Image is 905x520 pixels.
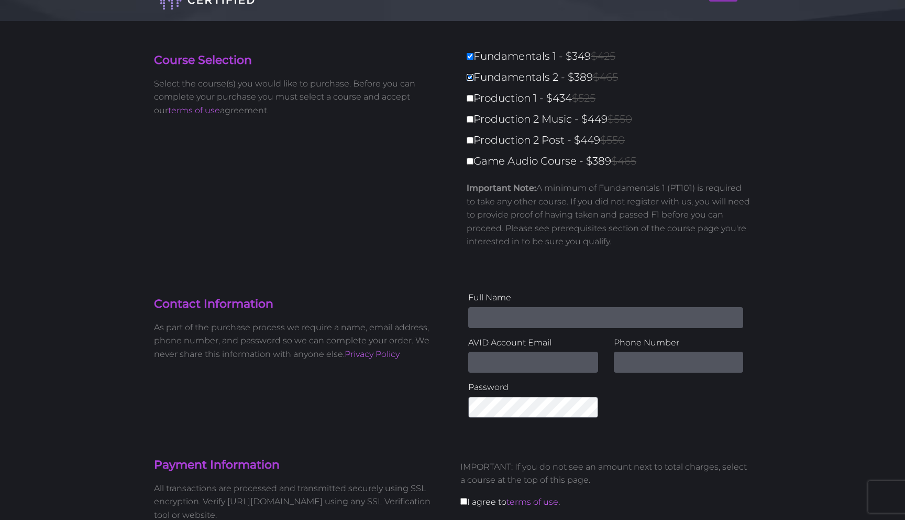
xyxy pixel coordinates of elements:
[600,134,625,146] span: $550
[614,336,744,350] label: Phone Number
[467,181,751,248] p: A minimum of Fundamentals 1 (PT101) is required to take any other course. If you did not register...
[154,77,445,117] p: Select the course(s) you would like to purchase. Before you can complete your purchase you must s...
[467,68,757,86] label: Fundamentals 2 - $389
[467,74,473,81] input: Fundamentals 2 - $389$465
[467,183,536,193] strong: Important Note:
[572,92,595,104] span: $525
[468,291,743,305] label: Full Name
[154,296,445,312] h4: Contact Information
[467,47,757,66] label: Fundamentals 1 - $349
[467,110,757,128] label: Production 2 Music - $449
[467,89,757,107] label: Production 1 - $434
[467,158,473,165] input: Game Audio Course - $389$465
[467,53,473,60] input: Fundamentals 1 - $349$425
[611,155,636,167] span: $465
[506,497,558,507] a: terms of use
[467,95,473,102] input: Production 1 - $434$525
[154,321,445,361] p: As part of the purchase process we require a name, email address, phone number, and password so w...
[468,336,598,350] label: AVID Account Email
[467,152,757,170] label: Game Audio Course - $389
[468,381,598,394] label: Password
[460,460,751,487] p: IMPORTANT: If you do not see an amount next to total charges, select a course at the top of this ...
[168,105,220,115] a: terms of use
[591,50,615,62] span: $425
[154,457,445,473] h4: Payment Information
[467,116,473,123] input: Production 2 Music - $449$550
[593,71,618,83] span: $465
[608,113,632,125] span: $550
[154,52,445,69] h4: Course Selection
[467,131,757,149] label: Production 2 Post - $449
[467,137,473,144] input: Production 2 Post - $449$550
[345,349,400,359] a: Privacy Policy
